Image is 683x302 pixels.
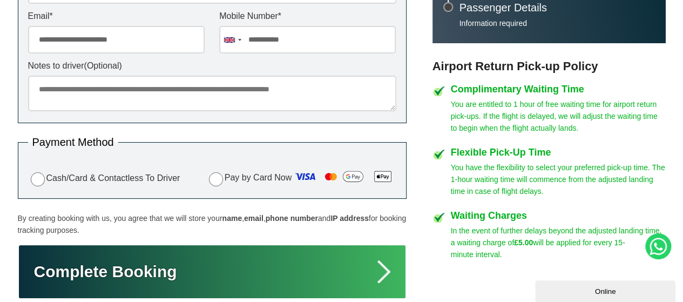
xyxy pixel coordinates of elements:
[451,84,666,94] h4: Complimentary Waiting Time
[266,214,318,223] strong: phone number
[31,172,45,186] input: Cash/Card & Contactless To Driver
[514,238,533,247] strong: £5.00
[209,172,223,186] input: Pay by Card Now
[244,214,263,223] strong: email
[28,62,396,70] label: Notes to driver
[18,244,407,299] button: Complete Booking
[206,168,396,189] label: Pay by Card Now
[28,171,180,186] label: Cash/Card & Contactless To Driver
[28,12,205,21] label: Email
[451,225,666,260] p: In the event of further delays beyond the adjusted landing time, a waiting charge of will be appl...
[535,278,678,302] iframe: chat widget
[28,137,118,147] legend: Payment Method
[18,212,407,236] p: By creating booking with us, you agree that we will store your , , and for booking tracking purpo...
[220,26,245,53] div: United Kingdom: +44
[459,18,655,28] p: Information required
[219,12,396,21] label: Mobile Number
[222,214,242,223] strong: name
[432,59,666,73] h3: Airport Return Pick-up Policy
[451,147,666,157] h4: Flexible Pick-Up Time
[451,98,666,134] p: You are entitled to 1 hour of free waiting time for airport return pick-ups. If the flight is del...
[451,211,666,220] h4: Waiting Charges
[459,2,655,13] h3: Passenger Details
[330,214,369,223] strong: IP address
[84,61,122,70] span: (Optional)
[451,162,666,197] p: You have the flexibility to select your preferred pick-up time. The 1-hour waiting time will comm...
